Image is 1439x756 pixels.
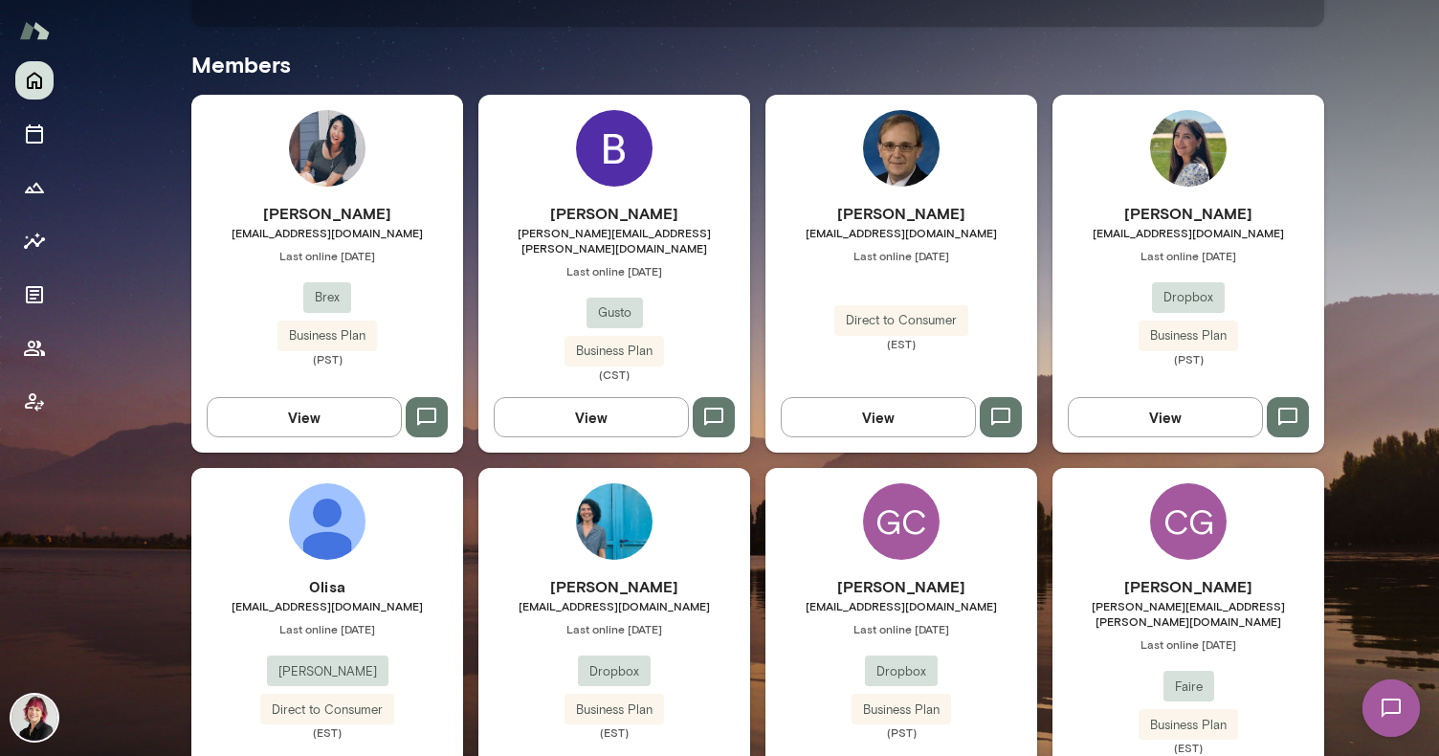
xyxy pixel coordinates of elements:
span: Business Plan [852,700,951,720]
img: Richard Teel [863,110,940,187]
span: Business Plan [1139,326,1238,345]
span: [PERSON_NAME][EMAIL_ADDRESS][PERSON_NAME][DOMAIN_NAME] [1052,598,1324,629]
img: Leigh Allen-Arredondo [11,695,57,741]
button: View [1068,397,1263,437]
span: (EST) [191,724,463,740]
img: Mento [19,12,50,49]
span: Business Plan [565,700,664,720]
span: Gusto [587,303,643,322]
span: Dropbox [1152,288,1225,307]
span: Last online [DATE] [191,248,463,263]
span: [PERSON_NAME] [267,662,388,681]
img: 0lisa [289,483,365,560]
button: Sessions [15,115,54,153]
button: Client app [15,383,54,421]
div: GC [863,483,940,560]
button: Documents [15,276,54,314]
span: Last online [DATE] [765,248,1037,263]
span: Business Plan [565,342,664,361]
span: Faire [1163,678,1214,697]
button: Growth Plan [15,168,54,207]
span: Dropbox [578,662,651,681]
span: Last online [DATE] [478,621,750,636]
h6: 0lisa [191,575,463,598]
span: Brex [303,288,351,307]
span: (PST) [765,724,1037,740]
h6: [PERSON_NAME] [1052,202,1324,225]
span: (CST) [478,367,750,382]
span: Business Plan [1139,716,1238,735]
button: View [494,397,689,437]
span: Last online [DATE] [765,621,1037,636]
button: View [207,397,402,437]
h6: [PERSON_NAME] [478,202,750,225]
img: Mana Sadeghi [1150,110,1227,187]
span: (PST) [1052,351,1324,367]
span: [EMAIL_ADDRESS][DOMAIN_NAME] [765,598,1037,613]
span: [EMAIL_ADDRESS][DOMAIN_NAME] [478,598,750,613]
span: [EMAIL_ADDRESS][DOMAIN_NAME] [765,225,1037,240]
span: [PERSON_NAME][EMAIL_ADDRESS][PERSON_NAME][DOMAIN_NAME] [478,225,750,256]
span: (EST) [765,336,1037,351]
h6: [PERSON_NAME] [1052,575,1324,598]
button: Home [15,61,54,100]
h5: Members [191,49,1324,79]
span: [EMAIL_ADDRESS][DOMAIN_NAME] [1052,225,1324,240]
span: Last online [DATE] [478,263,750,278]
div: CG [1150,483,1227,560]
span: Last online [DATE] [191,621,463,636]
span: Direct to Consumer [834,311,968,330]
img: Annie Xue [289,110,365,187]
button: View [781,397,976,437]
button: Members [15,329,54,367]
span: Last online [DATE] [1052,248,1324,263]
img: Alexandra Brown [576,483,653,560]
h6: [PERSON_NAME] [478,575,750,598]
h6: [PERSON_NAME] [765,202,1037,225]
button: Insights [15,222,54,260]
span: (EST) [1052,740,1324,755]
span: (PST) [191,351,463,367]
span: (EST) [478,724,750,740]
h6: [PERSON_NAME] [191,202,463,225]
span: [EMAIL_ADDRESS][DOMAIN_NAME] [191,225,463,240]
span: Last online [DATE] [1052,636,1324,652]
span: [EMAIL_ADDRESS][DOMAIN_NAME] [191,598,463,613]
span: Business Plan [277,326,377,345]
img: Bethany Schwanke [576,110,653,187]
h6: [PERSON_NAME] [765,575,1037,598]
span: Dropbox [865,662,938,681]
span: Direct to Consumer [260,700,394,720]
